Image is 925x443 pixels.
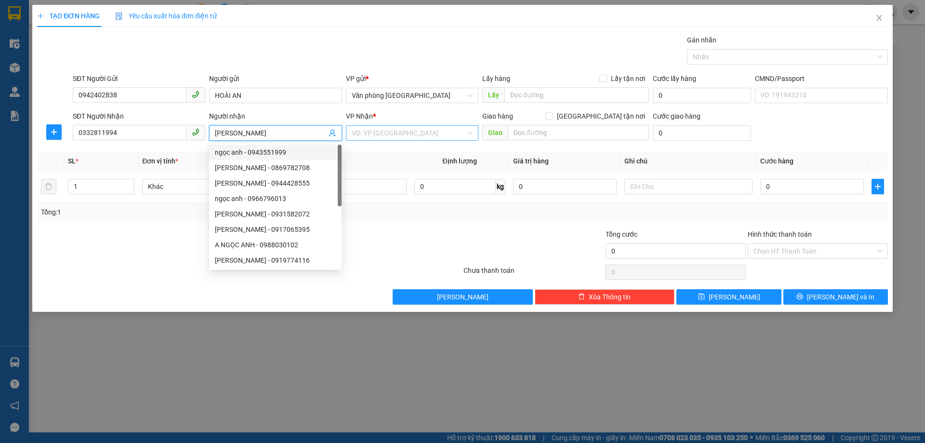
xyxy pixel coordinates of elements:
span: phone [192,128,199,136]
span: Lấy hàng [482,75,510,82]
div: [PERSON_NAME] - 0931582072 [215,209,336,219]
div: NGỌC ANH - 0931582072 [209,206,342,222]
span: user-add [329,129,336,137]
div: NGỌC ANH - 0917065395 [209,222,342,237]
span: Đơn vị tính [142,157,178,165]
div: Chưa thanh toán [462,265,605,282]
img: icon [115,13,123,20]
span: Xóa Thông tin [589,292,631,302]
span: phone [192,91,199,98]
input: VD: Bàn, Ghế [278,179,406,194]
div: A NGỌC ANH - 0988030102 [209,237,342,253]
img: logo.jpg [12,12,60,60]
label: Cước giao hàng [653,112,700,120]
button: plus [46,124,62,140]
li: 01A03 [GEOGRAPHIC_DATA], [GEOGRAPHIC_DATA] ( bên cạnh cây xăng bến xe phía Bắc cũ) [53,24,219,60]
span: save [698,293,705,301]
span: [PERSON_NAME] [709,292,760,302]
span: Giao hàng [482,112,513,120]
b: 36 Limousine [101,11,171,23]
input: Dọc đường [504,87,649,103]
div: [PERSON_NAME] - 0917065395 [215,224,336,235]
span: Văn phòng Thanh Hóa [352,88,473,103]
span: kg [496,179,505,194]
span: Khác [148,179,264,194]
button: deleteXóa Thông tin [535,289,675,305]
button: [PERSON_NAME] [393,289,533,305]
span: Lấy [482,87,504,103]
span: close [875,14,883,22]
button: plus [872,179,884,194]
button: Close [866,5,893,32]
label: Hình thức thanh toán [748,230,812,238]
input: Cước giao hàng [653,125,751,141]
div: ngọc anh - 0919774116 [209,253,342,268]
div: [PERSON_NAME] - 0919774116 [215,255,336,266]
div: Người gửi [209,73,342,84]
th: Ghi chú [621,152,756,171]
span: Giao [482,125,508,140]
input: Cước lấy hàng [653,88,751,103]
div: NGỌC ANH - 0869782708 [209,160,342,175]
span: Tổng cước [606,230,637,238]
div: ngọc anh - 0943551999 [209,145,342,160]
div: ngọc anh - 0966796013 [209,191,342,206]
button: delete [41,179,56,194]
div: SĐT Người Gửi [73,73,205,84]
span: plus [47,128,61,136]
div: Người nhận [209,111,342,121]
div: [PERSON_NAME] - 0869782708 [215,162,336,173]
button: printer[PERSON_NAME] và In [783,289,888,305]
span: Lấy tận nơi [607,73,649,84]
span: [GEOGRAPHIC_DATA] tận nơi [553,111,649,121]
div: SĐT Người Nhận [73,111,205,121]
span: SL [68,157,76,165]
span: Yêu cầu xuất hóa đơn điện tử [115,12,217,20]
span: plus [872,183,884,190]
span: Giá trị hàng [513,157,549,165]
div: ngọc anh - 0943551999 [215,147,336,158]
span: printer [796,293,803,301]
div: Tổng: 1 [41,207,357,217]
li: Hotline: 1900888999 [53,60,219,72]
span: plus [37,13,44,19]
input: Ghi Chú [624,179,753,194]
span: [PERSON_NAME] [437,292,489,302]
div: [PERSON_NAME] - 0944428555 [215,178,336,188]
span: Định lượng [443,157,477,165]
div: ngọc anh - 0966796013 [215,193,336,204]
div: NGỌC ANH - 0944428555 [209,175,342,191]
div: A NGỌC ANH - 0988030102 [215,240,336,250]
div: VP gửi [346,73,478,84]
div: CMND/Passport [755,73,887,84]
span: Cước hàng [760,157,793,165]
span: delete [578,293,585,301]
input: 0 [513,179,617,194]
span: [PERSON_NAME] và In [807,292,874,302]
label: Gán nhãn [687,36,716,44]
span: VP Nhận [346,112,373,120]
button: save[PERSON_NAME] [676,289,781,305]
label: Cước lấy hàng [653,75,696,82]
input: Dọc đường [508,125,649,140]
span: TẠO ĐƠN HÀNG [37,12,100,20]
